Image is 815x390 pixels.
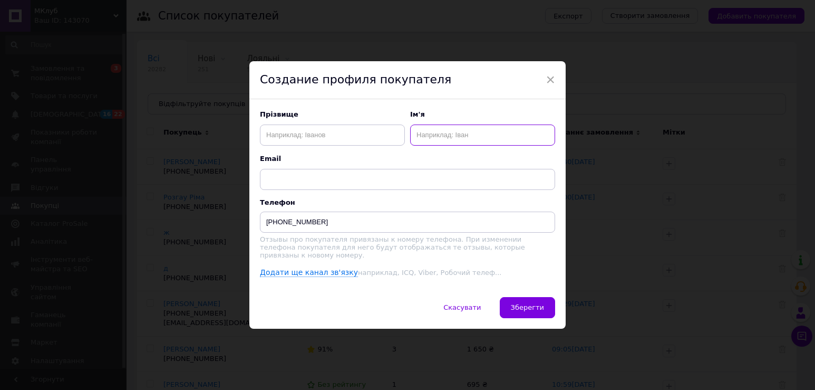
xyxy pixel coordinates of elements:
[410,110,555,119] span: Ім'я
[443,303,481,311] span: Скасувати
[410,125,555,146] input: Наприклад: Іван
[249,61,566,99] div: Создание профиля покупателя
[260,198,555,206] p: Телефон
[511,303,544,311] span: Зберегти
[546,71,555,89] span: ×
[500,297,555,318] button: Зберегти
[260,268,358,277] a: Додати ще канал зв'язку
[260,235,555,259] p: Отзывы про покупателя привязаны к номеру телефона. При изменении телефона покупателя для него буд...
[260,110,405,119] span: Прізвище
[260,154,555,164] span: Email
[432,297,492,318] button: Скасувати
[358,269,501,277] span: наприклад, ICQ, Viber, Робочий телеф...
[260,212,555,233] input: +38 096 0000000
[260,125,405,146] input: Наприклад: Іванов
